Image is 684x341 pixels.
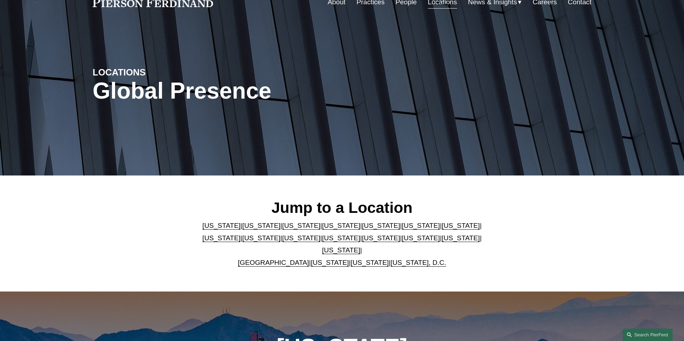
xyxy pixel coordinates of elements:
[282,222,320,229] a: [US_STATE]
[402,222,440,229] a: [US_STATE]
[442,222,480,229] a: [US_STATE]
[202,222,240,229] a: [US_STATE]
[351,259,389,266] a: [US_STATE]
[202,234,240,242] a: [US_STATE]
[242,222,280,229] a: [US_STATE]
[402,234,440,242] a: [US_STATE]
[197,198,488,217] h2: Jump to a Location
[311,259,349,266] a: [US_STATE]
[93,67,217,78] h4: LOCATIONS
[322,234,360,242] a: [US_STATE]
[390,259,446,266] a: [US_STATE], D.C.
[238,259,309,266] a: [GEOGRAPHIC_DATA]
[282,234,320,242] a: [US_STATE]
[242,234,280,242] a: [US_STATE]
[322,222,360,229] a: [US_STATE]
[93,78,425,104] h1: Global Presence
[623,329,673,341] a: Search this site
[362,222,400,229] a: [US_STATE]
[362,234,400,242] a: [US_STATE]
[322,246,360,254] a: [US_STATE]
[197,220,488,269] p: | | | | | | | | | | | | | | | | | |
[442,234,480,242] a: [US_STATE]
